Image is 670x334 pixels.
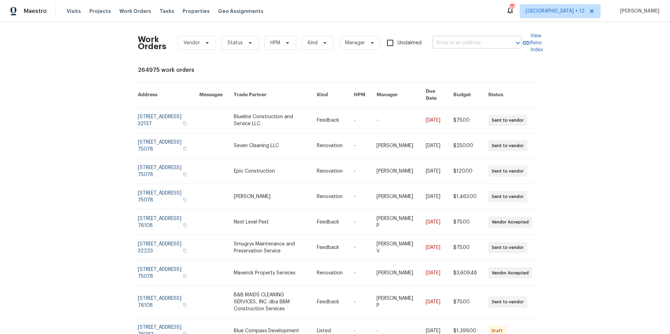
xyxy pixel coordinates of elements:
td: Renovation [311,260,348,286]
td: Smugrys Maintenance and Preservation Service [228,235,311,260]
td: [PERSON_NAME] [371,260,420,286]
td: - [348,133,371,159]
span: Work Orders [119,8,151,15]
td: Maverick Property Services [228,260,311,286]
span: Status [228,39,243,46]
th: Kind [311,82,348,108]
span: Projects [89,8,111,15]
th: Status [483,82,538,108]
td: - [348,235,371,260]
th: Messages [194,82,228,108]
button: Copy Address [182,248,188,254]
td: - [371,108,420,133]
th: Address [132,82,194,108]
td: Epic Construction [228,159,311,184]
button: Open [513,38,523,48]
td: Feedback [311,108,348,133]
span: Geo Assignments [218,8,263,15]
td: Blueline Construction and Service LLC [228,108,311,133]
button: Copy Address [182,120,188,127]
span: [PERSON_NAME] [617,8,660,15]
button: Copy Address [182,222,188,228]
th: Manager [371,82,420,108]
button: Copy Address [182,171,188,177]
span: [GEOGRAPHIC_DATA] + 12 [526,8,585,15]
td: Feedback [311,235,348,260]
th: Trade Partner [228,82,311,108]
td: Renovation [311,184,348,210]
td: - [348,184,371,210]
td: - [348,260,371,286]
th: Due Date [420,82,448,108]
span: Kind [308,39,318,46]
h2: Work Orders [138,36,166,50]
button: Copy Address [182,302,188,308]
td: - [348,108,371,133]
input: Enter in an address [433,38,502,48]
th: Budget [448,82,483,108]
a: View Reno Index [522,32,543,53]
span: Visits [67,8,81,15]
span: Properties [183,8,210,15]
span: Tasks [159,9,174,14]
td: B&B MAIDS CLEANING SERVICES, INC. dba BBM Construction Services [228,286,311,318]
td: [PERSON_NAME] [228,184,311,210]
td: - [348,159,371,184]
td: [PERSON_NAME] [371,133,420,159]
td: [PERSON_NAME] [371,184,420,210]
td: [PERSON_NAME] P [371,210,420,235]
td: - [348,210,371,235]
button: Copy Address [182,146,188,152]
button: Copy Address [182,273,188,279]
div: 264975 work orders [138,67,532,74]
button: Copy Address [182,197,188,203]
span: Maestro [24,8,47,15]
td: [PERSON_NAME] V [371,235,420,260]
div: 89 [509,4,514,11]
td: - [348,286,371,318]
td: [PERSON_NAME] [371,159,420,184]
td: Feedback [311,286,348,318]
td: Next Level Pest [228,210,311,235]
span: Vendor [184,39,200,46]
td: Renovation [311,159,348,184]
td: Renovation [311,133,348,159]
span: HPM [270,39,280,46]
span: Unclaimed [397,39,422,47]
td: Feedback [311,210,348,235]
td: [PERSON_NAME] P [371,286,420,318]
td: Seven Cleaning LLC [228,133,311,159]
span: Manager [345,39,365,46]
th: HPM [348,82,371,108]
